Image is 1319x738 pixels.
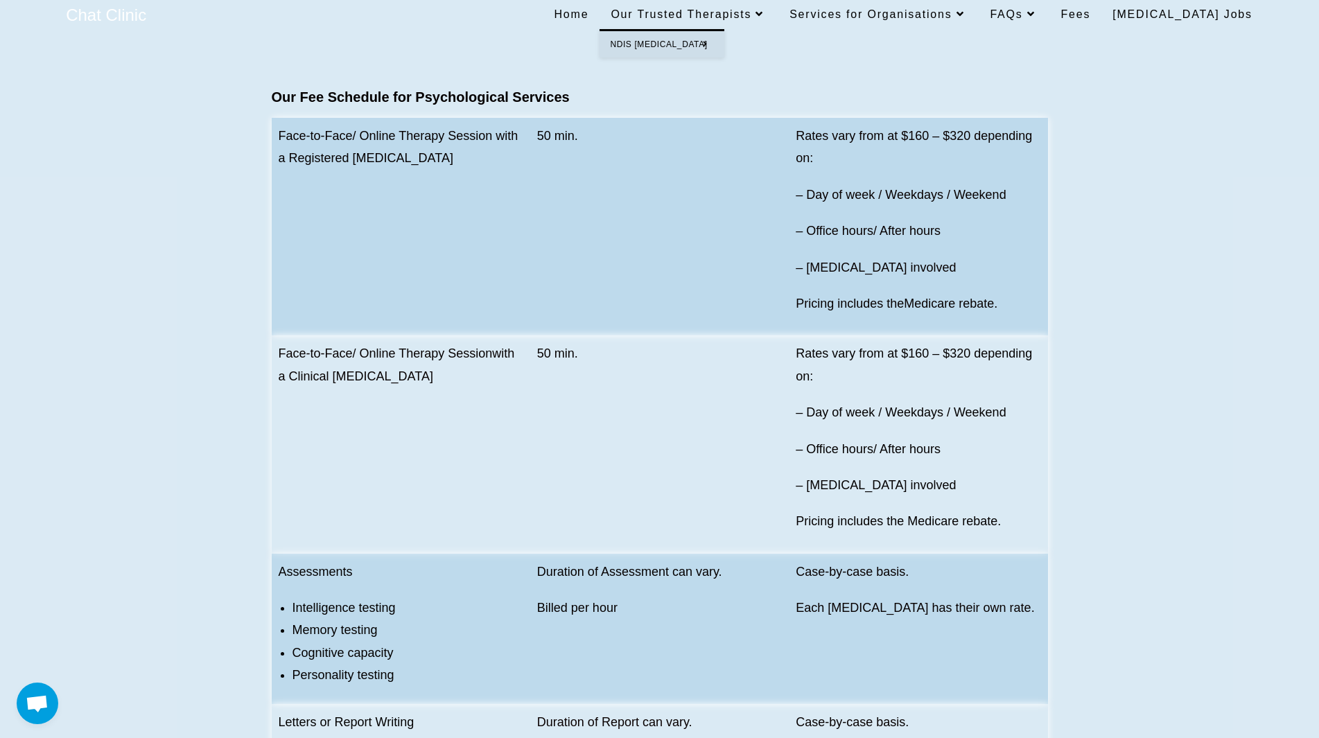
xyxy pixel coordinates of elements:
[537,597,782,619] p: Billed per hour
[66,6,146,24] a: Chat Clinic
[796,597,1040,619] p: Each [MEDICAL_DATA] has their own rate.
[789,8,968,20] span: Services for Organisations
[796,184,1040,206] p: – Day of week / Weekdays / Weekend
[610,39,707,49] span: NDIS [MEDICAL_DATA]
[904,297,997,310] span: Medicare rebate.
[796,474,1040,496] p: – [MEDICAL_DATA] involved
[796,256,1040,279] p: – [MEDICAL_DATA] involved
[292,597,523,619] li: Intelligence testing
[796,561,1040,583] p: Case-by-case basis.
[279,342,523,387] p: with a Clinical [MEDICAL_DATA]
[537,711,782,733] p: Duration of Report can vary.
[537,342,782,364] p: 50 min.
[796,438,1040,460] p: – Office hours/ After hours
[279,125,523,170] p: Face-to-Face/ Online Therapy Session with a Registered [MEDICAL_DATA]
[611,8,767,20] span: Our Trusted Therapists
[537,561,782,583] p: Duration of Assessment can vary.
[554,8,588,20] span: Home
[17,683,58,724] a: Open chat
[292,642,523,664] li: Cognitive capacity
[272,90,1048,104] h2: Our Fee Schedule for Psychological Services
[796,510,1040,532] p: Pricing includes the Medicare rebate.
[537,125,782,147] p: 50 min.
[279,346,493,360] span: Face-to-Face/ Online Therapy Session
[796,342,1040,387] p: Rates vary from at $160 – $320 depending on:
[1112,8,1252,20] span: [MEDICAL_DATA] Jobs
[990,8,1038,20] span: FAQs
[279,561,523,583] p: Assessments
[796,125,1040,170] p: Rates vary from at $160 – $320 depending on:
[796,401,1040,423] p: – Day of week / Weekdays / Weekend
[292,664,523,686] li: Personality testing
[1060,8,1090,20] span: Fees
[796,220,1040,242] p: – Office hours/ After hours
[292,619,523,641] li: Memory testing
[600,31,724,58] a: NDIS [MEDICAL_DATA]
[796,292,1040,315] p: Pricing includes the
[796,711,1040,733] p: Case-by-case basis.
[279,711,523,733] p: Letters or Report Writing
